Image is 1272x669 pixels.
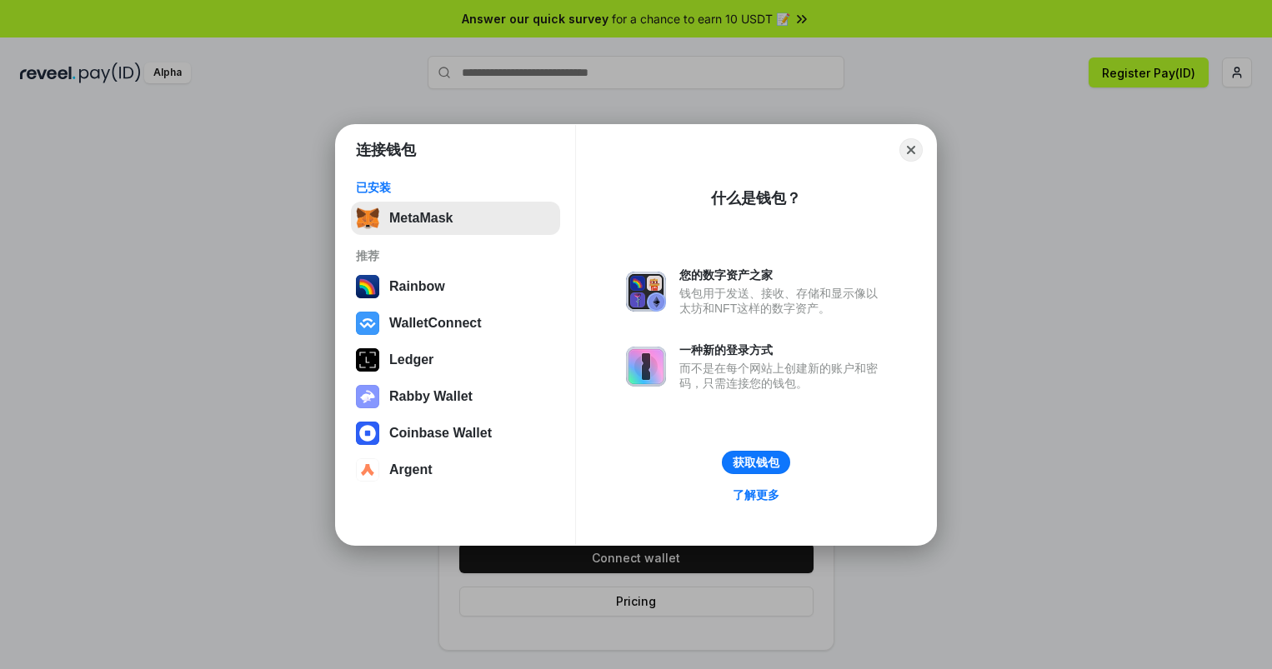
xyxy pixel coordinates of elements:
div: Rainbow [389,279,445,294]
img: svg+xml,%3Csvg%20width%3D%22120%22%20height%3D%22120%22%20viewBox%3D%220%200%20120%20120%22%20fil... [356,275,379,298]
button: WalletConnect [351,307,560,340]
button: Rabby Wallet [351,380,560,413]
div: 了解更多 [733,487,779,502]
img: svg+xml,%3Csvg%20xmlns%3D%22http%3A%2F%2Fwww.w3.org%2F2000%2Fsvg%22%20fill%3D%22none%22%20viewBox... [626,272,666,312]
img: svg+xml,%3Csvg%20width%3D%2228%22%20height%3D%2228%22%20viewBox%3D%220%200%2028%2028%22%20fill%3D... [356,422,379,445]
img: svg+xml,%3Csvg%20xmlns%3D%22http%3A%2F%2Fwww.w3.org%2F2000%2Fsvg%22%20fill%3D%22none%22%20viewBox... [626,347,666,387]
img: svg+xml,%3Csvg%20width%3D%2228%22%20height%3D%2228%22%20viewBox%3D%220%200%2028%2028%22%20fill%3D... [356,458,379,482]
div: 什么是钱包？ [711,188,801,208]
button: Rainbow [351,270,560,303]
button: Ledger [351,343,560,377]
img: svg+xml,%3Csvg%20xmlns%3D%22http%3A%2F%2Fwww.w3.org%2F2000%2Fsvg%22%20fill%3D%22none%22%20viewBox... [356,385,379,408]
div: WalletConnect [389,316,482,331]
img: svg+xml,%3Csvg%20fill%3D%22none%22%20height%3D%2233%22%20viewBox%3D%220%200%2035%2033%22%20width%... [356,207,379,230]
div: Ledger [389,352,433,367]
div: 钱包用于发送、接收、存储和显示像以太坊和NFT这样的数字资产。 [679,286,886,316]
button: 获取钱包 [722,451,790,474]
div: 已安装 [356,180,555,195]
a: 了解更多 [723,484,789,506]
div: 一种新的登录方式 [679,342,886,357]
div: 推荐 [356,248,555,263]
div: MetaMask [389,211,453,226]
button: MetaMask [351,202,560,235]
div: Coinbase Wallet [389,426,492,441]
img: svg+xml,%3Csvg%20width%3D%2228%22%20height%3D%2228%22%20viewBox%3D%220%200%2028%2028%22%20fill%3D... [356,312,379,335]
div: Rabby Wallet [389,389,473,404]
div: Argent [389,462,433,477]
div: 而不是在每个网站上创建新的账户和密码，只需连接您的钱包。 [679,361,886,391]
button: Close [899,138,923,162]
div: 获取钱包 [733,455,779,470]
img: svg+xml,%3Csvg%20xmlns%3D%22http%3A%2F%2Fwww.w3.org%2F2000%2Fsvg%22%20width%3D%2228%22%20height%3... [356,348,379,372]
button: Argent [351,453,560,487]
div: 您的数字资产之家 [679,267,886,282]
button: Coinbase Wallet [351,417,560,450]
h1: 连接钱包 [356,140,416,160]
